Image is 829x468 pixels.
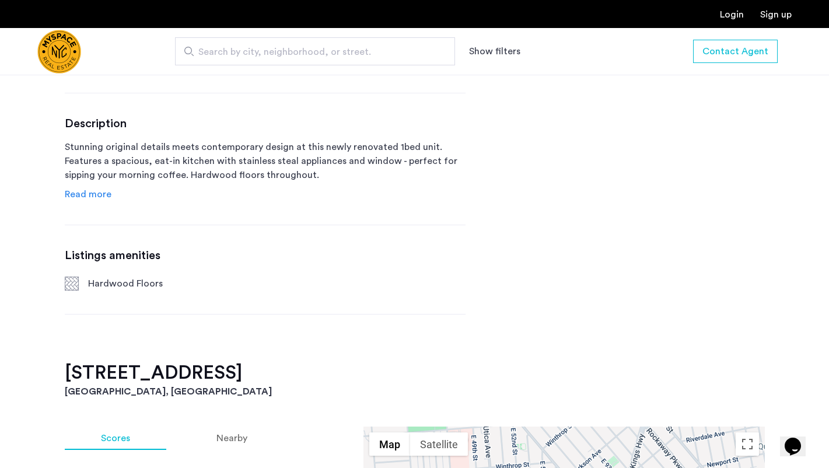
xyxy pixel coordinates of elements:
[65,361,765,385] h2: [STREET_ADDRESS]
[101,434,130,443] span: Scores
[65,385,765,399] h3: [GEOGRAPHIC_DATA], [GEOGRAPHIC_DATA]
[37,30,81,74] img: logo
[65,190,111,199] span: Read more
[702,44,768,58] span: Contact Agent
[88,277,186,291] div: Hardwood Floors
[736,432,759,456] button: Toggle fullscreen view
[65,187,111,201] a: Read info
[216,434,247,443] span: Nearby
[37,30,81,74] a: Cazamio Logo
[369,432,410,456] button: Show street map
[410,432,468,456] button: Show satellite imagery
[65,249,466,263] h3: Listings amenities
[175,37,455,65] input: Apartment Search
[469,44,520,58] button: Show or hide filters
[198,45,422,59] span: Search by city, neighborhood, or street.
[720,10,744,19] a: Login
[693,40,778,63] button: button
[760,10,792,19] a: Registration
[65,117,466,131] h3: Description
[780,421,817,456] iframe: chat widget
[65,140,466,182] p: Stunning original details meets contemporary design at this newly renovated 1bed unit. Features a...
